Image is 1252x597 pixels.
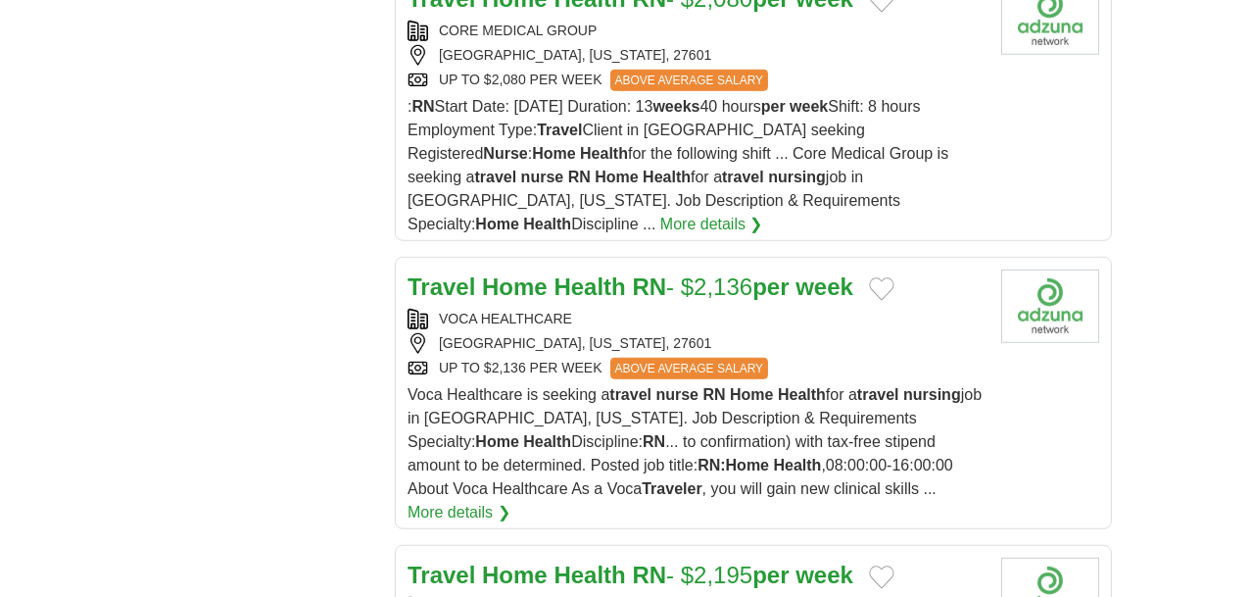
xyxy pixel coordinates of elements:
strong: nursing [903,386,961,403]
strong: week [795,562,853,588]
strong: per [761,98,786,115]
strong: Travel [408,562,475,588]
span: ABOVE AVERAGE SALARY [610,70,769,91]
strong: week [790,98,828,115]
strong: Health [523,433,571,450]
strong: travel [722,169,764,185]
span: : Start Date: [DATE] Duration: 13 40 hours Shift: 8 hours Employment Type: Client in [GEOGRAPHIC_... [408,98,948,232]
strong: Health [554,274,625,300]
span: Voca Healthcare is seeking a for a job in [GEOGRAPHIC_DATA], [US_STATE]. Job Description & Requir... [408,386,982,497]
strong: Travel [537,122,582,138]
strong: RN:Home [698,457,769,473]
strong: Health [554,562,625,588]
strong: RN [568,169,591,185]
img: Company logo [1001,270,1099,343]
strong: nursing [768,169,826,185]
strong: travel [475,169,517,185]
strong: Health [643,169,691,185]
strong: Home [532,145,575,162]
strong: Travel [408,274,475,300]
strong: Health [774,457,822,473]
div: UP TO $2,080 PER WEEK [408,70,986,91]
strong: RN [703,386,726,403]
strong: Health [523,216,571,232]
strong: per [752,274,789,300]
div: [GEOGRAPHIC_DATA], [US_STATE], 27601 [408,333,986,354]
button: Add to favorite jobs [869,277,894,301]
a: More details ❯ [408,501,510,524]
div: VOCA HEALTHCARE [408,309,986,329]
strong: RN [632,562,666,588]
a: Travel Home Health RN- $2,136per week [408,274,853,300]
a: More details ❯ [660,213,763,236]
div: [GEOGRAPHIC_DATA], [US_STATE], 27601 [408,45,986,66]
strong: travel [857,386,899,403]
strong: Home [475,216,518,232]
strong: RN [411,98,434,115]
strong: Home [482,274,548,300]
div: CORE MEDICAL GROUP [408,21,986,41]
a: Travel Home Health RN- $2,195per week [408,562,853,588]
strong: Home [595,169,638,185]
strong: Home [730,386,773,403]
span: ABOVE AVERAGE SALARY [610,358,769,379]
strong: nurse [521,169,564,185]
strong: nurse [656,386,699,403]
strong: RN [632,274,666,300]
strong: Health [778,386,826,403]
strong: travel [609,386,651,403]
strong: Home [482,562,548,588]
strong: Nurse [483,145,527,162]
strong: per [752,562,789,588]
strong: weeks [652,98,699,115]
strong: Home [475,433,518,450]
strong: Traveler [642,480,701,497]
div: UP TO $2,136 PER WEEK [408,358,986,379]
strong: week [795,274,853,300]
button: Add to favorite jobs [869,566,894,589]
strong: RN [643,433,665,450]
strong: Health [580,145,628,162]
